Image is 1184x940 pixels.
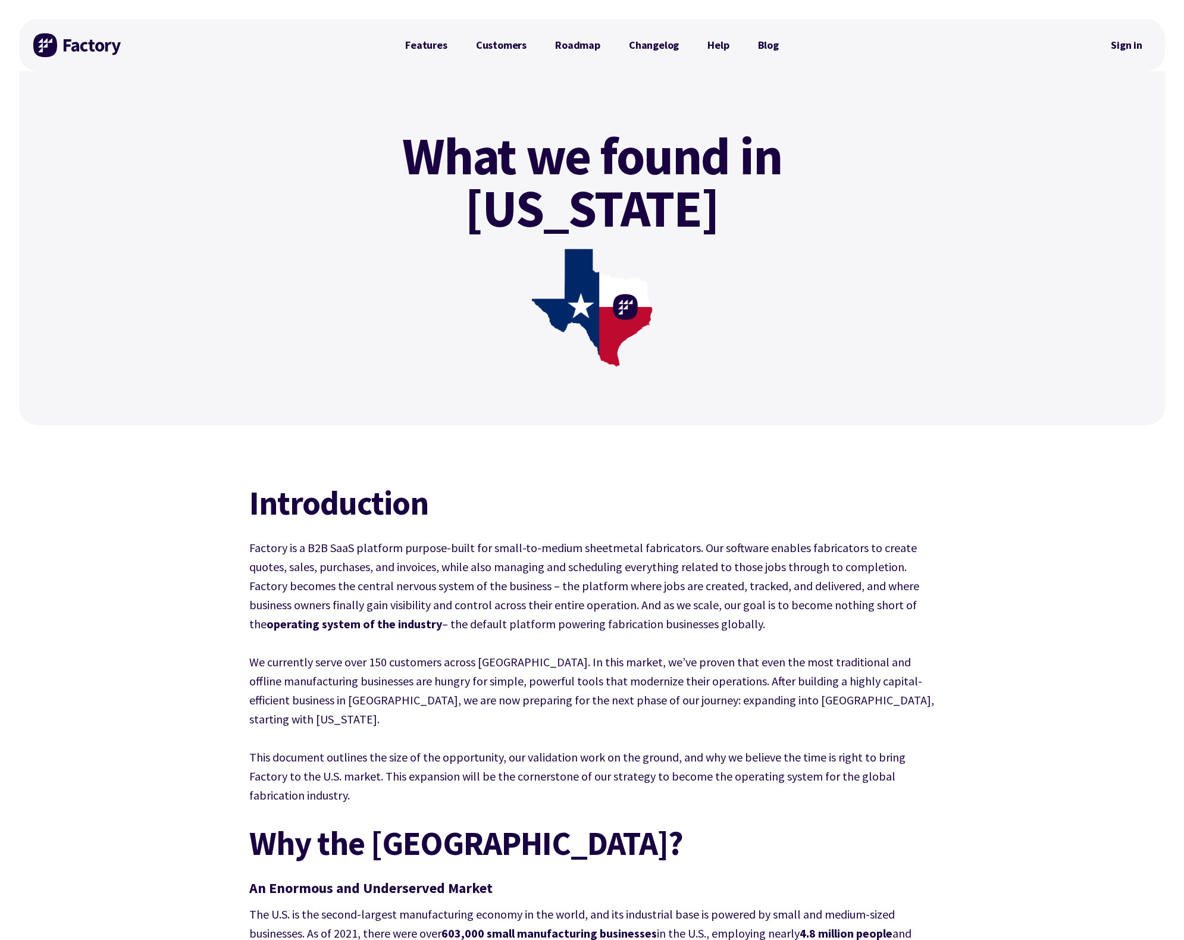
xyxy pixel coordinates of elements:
[398,130,786,234] h1: What we found in
[391,33,462,57] a: Features
[249,824,935,862] h3: Why the [GEOGRAPHIC_DATA]?
[615,33,693,57] a: Changelog
[462,33,541,57] a: Customers
[1102,32,1151,59] nav: Secondary Navigation
[249,748,935,805] p: This document outlines the size of the opportunity, our validation work on the ground, and why we...
[541,33,615,57] a: Roadmap
[249,538,935,634] p: Factory is a B2B SaaS platform purpose-built for small-to-medium sheetmetal fabricators. Our soft...
[693,33,743,57] a: Help
[33,33,123,57] img: Factory
[249,484,935,522] h3: Introduction
[267,616,442,631] strong: operating system of the industry
[465,182,719,234] mark: [US_STATE]
[1102,32,1151,59] a: Sign in
[249,653,935,729] p: We currently serve over 150 customers across [GEOGRAPHIC_DATA]. In this market, we’ve proven that...
[249,879,935,898] h6: An Enormous and Underserved Market
[391,33,793,57] nav: Primary Navigation
[744,33,793,57] a: Blog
